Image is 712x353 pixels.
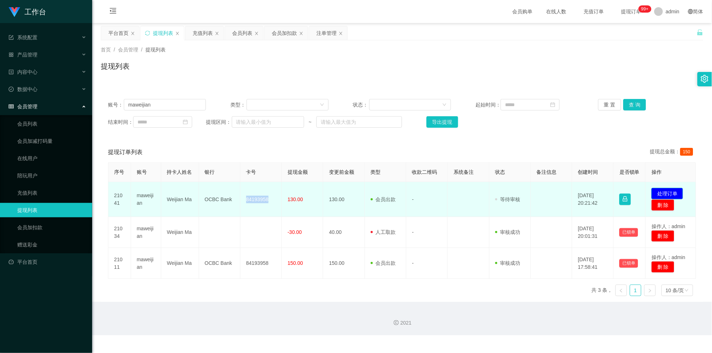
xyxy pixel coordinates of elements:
[495,229,521,235] span: 审核成功
[543,9,570,14] span: 在线人数
[230,101,247,109] span: 类型：
[316,116,402,128] input: 请输入最大值为
[205,169,215,175] span: 银行
[412,169,437,175] span: 收款二维码
[9,52,14,57] i: 图标: appstore-o
[193,26,213,40] div: 充值列表
[131,248,161,279] td: maweijian
[652,199,675,211] button: 删 除
[572,217,614,248] td: [DATE] 20:01:31
[161,217,199,248] td: Weijian Ma
[118,47,138,53] span: 会员管理
[161,248,199,279] td: Weijian Ma
[17,117,86,131] a: 会员列表
[680,148,693,156] span: 150
[288,260,303,266] span: 150.00
[652,223,685,229] span: 操作人：admin
[131,217,161,248] td: maweijian
[495,260,521,266] span: 审核成功
[108,26,129,40] div: 平台首页
[454,169,474,175] span: 系统备注
[167,169,192,175] span: 持卡人姓名
[550,102,555,107] i: 图标: calendar
[108,182,131,217] td: 21041
[9,69,37,75] span: 内容中心
[299,31,303,36] i: 图标: close
[580,9,608,14] span: 充值订单
[304,118,316,126] span: ~
[108,217,131,248] td: 21034
[246,169,256,175] span: 卡号
[108,248,131,279] td: 21011
[9,35,14,40] i: 图标: form
[9,35,37,40] span: 系统配置
[206,118,231,126] span: 提现区间：
[442,103,447,108] i: 图标: down
[353,101,369,109] span: 状态：
[371,169,381,175] span: 类型
[153,26,173,40] div: 提现列表
[476,101,501,109] span: 起始时间：
[9,9,46,14] a: 工作台
[145,31,150,36] i: 图标: sync
[701,75,709,83] i: 图标: setting
[630,285,641,296] li: 1
[666,285,684,296] div: 10 条/页
[652,169,662,175] span: 操作
[630,285,641,296] a: 1
[17,237,86,252] a: 赠送彩金
[652,254,685,260] span: 操作人：admin
[24,0,46,23] h1: 工作台
[412,196,414,202] span: -
[9,69,14,74] i: 图标: profile
[240,248,282,279] td: 84193958
[592,285,613,296] li: 共 3 条，
[329,169,354,175] span: 变更前金额
[9,104,14,109] i: 图标: table
[108,118,133,126] span: 结束时间：
[650,148,696,157] div: 提现总金额：
[495,196,521,202] span: 等待审核
[648,289,652,293] i: 图标: right
[619,194,631,205] button: 图标: lock
[339,31,343,36] i: 图标: close
[572,182,614,217] td: [DATE] 20:21:42
[101,61,130,72] h1: 提现列表
[137,169,147,175] span: 账号
[623,99,646,110] button: 查 询
[141,47,143,53] span: /
[619,228,638,237] button: 已锁单
[17,203,86,217] a: 提现列表
[9,104,37,109] span: 会员管理
[240,182,282,217] td: 84193958
[232,26,252,40] div: 会员列表
[371,260,396,266] span: 会员出款
[183,119,188,125] i: 图标: calendar
[685,288,689,293] i: 图标: down
[101,0,125,23] i: 图标: menu-fold
[124,99,206,110] input: 请输入
[175,31,180,36] i: 图标: close
[145,47,166,53] span: 提现列表
[316,26,337,40] div: 注单管理
[427,116,458,128] button: 导出提现
[697,29,703,36] i: 图标: unlock
[131,182,161,217] td: maweijian
[288,196,303,202] span: 130.00
[537,169,557,175] span: 备注信息
[108,148,143,157] span: 提现订单列表
[17,186,86,200] a: 充值列表
[619,289,623,293] i: 图标: left
[272,26,297,40] div: 会员加扣款
[323,182,365,217] td: 130.00
[254,31,259,36] i: 图标: close
[17,151,86,166] a: 在线用户
[98,319,706,327] div: 2021
[618,9,645,14] span: 提现订单
[114,47,115,53] span: /
[323,248,365,279] td: 150.00
[644,285,656,296] li: 下一页
[108,101,124,109] span: 账号：
[288,169,308,175] span: 提现金额
[578,169,598,175] span: 创建时间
